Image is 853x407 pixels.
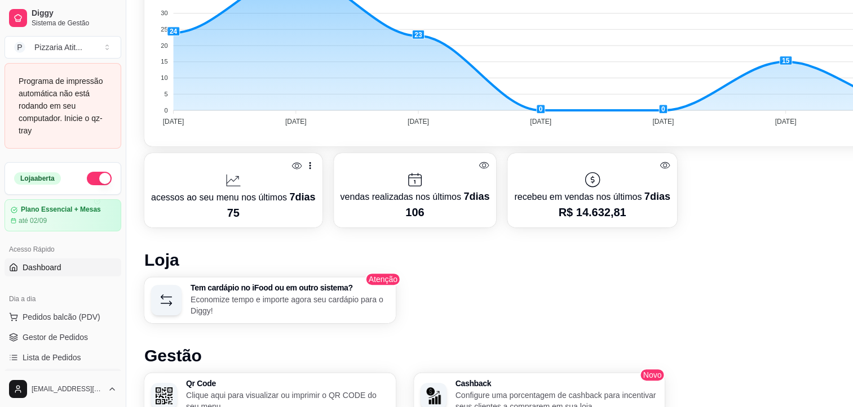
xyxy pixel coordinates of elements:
[652,118,674,126] tspan: [DATE]
[341,189,490,204] p: vendas realizadas nos últimos
[21,205,101,214] article: Plano Essencial + Mesas
[164,91,167,97] tspan: 5
[23,262,61,273] span: Dashboard
[640,368,665,382] span: Novo
[365,272,401,286] span: Atenção
[514,204,670,220] p: R$ 14.632,81
[191,284,389,292] h3: Tem cardápio no iFood ou em outro sistema?
[5,369,121,387] a: Salão / Mesas
[161,10,167,16] tspan: 30
[32,384,103,393] span: [EMAIL_ADDRESS][DOMAIN_NAME]
[5,5,121,32] a: DiggySistema de Gestão
[19,216,47,225] article: até 02/09
[5,199,121,231] a: Plano Essencial + Mesasaté 02/09
[5,258,121,276] a: Dashboard
[23,352,81,363] span: Lista de Pedidos
[34,42,82,53] div: Pizzaria Atit ...
[23,332,88,343] span: Gestor de Pedidos
[161,26,167,33] tspan: 25
[161,42,167,49] tspan: 20
[5,375,121,402] button: [EMAIL_ADDRESS][DOMAIN_NAME]
[5,36,121,59] button: Select a team
[341,204,490,220] p: 106
[151,189,316,205] p: acessos ao seu menu nos últimos
[456,379,658,387] h3: Cashback
[644,191,670,202] span: 7 dias
[5,308,121,326] button: Pedidos balcão (PDV)
[425,387,442,404] img: Cashback
[144,277,396,323] button: Tem cardápio no iFood ou em outro sistema?Economize tempo e importe agora seu cardápio para o Diggy!
[5,290,121,308] div: Dia a dia
[463,191,489,202] span: 7 dias
[775,118,797,126] tspan: [DATE]
[151,205,316,221] p: 75
[161,74,167,81] tspan: 10
[408,118,429,126] tspan: [DATE]
[5,348,121,366] a: Lista de Pedidos
[32,19,117,28] span: Sistema de Gestão
[23,311,100,323] span: Pedidos balcão (PDV)
[289,191,315,203] span: 7 dias
[164,107,167,114] tspan: 0
[14,172,61,185] div: Loja aberta
[191,294,389,316] p: Economize tempo e importe agora seu cardápio para o Diggy!
[5,328,121,346] a: Gestor de Pedidos
[163,118,184,126] tspan: [DATE]
[19,75,107,137] div: Programa de impressão automática não está rodando em seu computador. Inicie o qz-tray
[14,42,25,53] span: P
[514,189,670,204] p: recebeu em vendas nos últimos
[530,118,551,126] tspan: [DATE]
[87,172,112,185] button: Alterar Status
[186,379,389,387] h3: Qr Code
[161,58,167,65] tspan: 15
[285,118,307,126] tspan: [DATE]
[5,240,121,258] div: Acesso Rápido
[156,387,173,404] img: Qr Code
[32,8,117,19] span: Diggy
